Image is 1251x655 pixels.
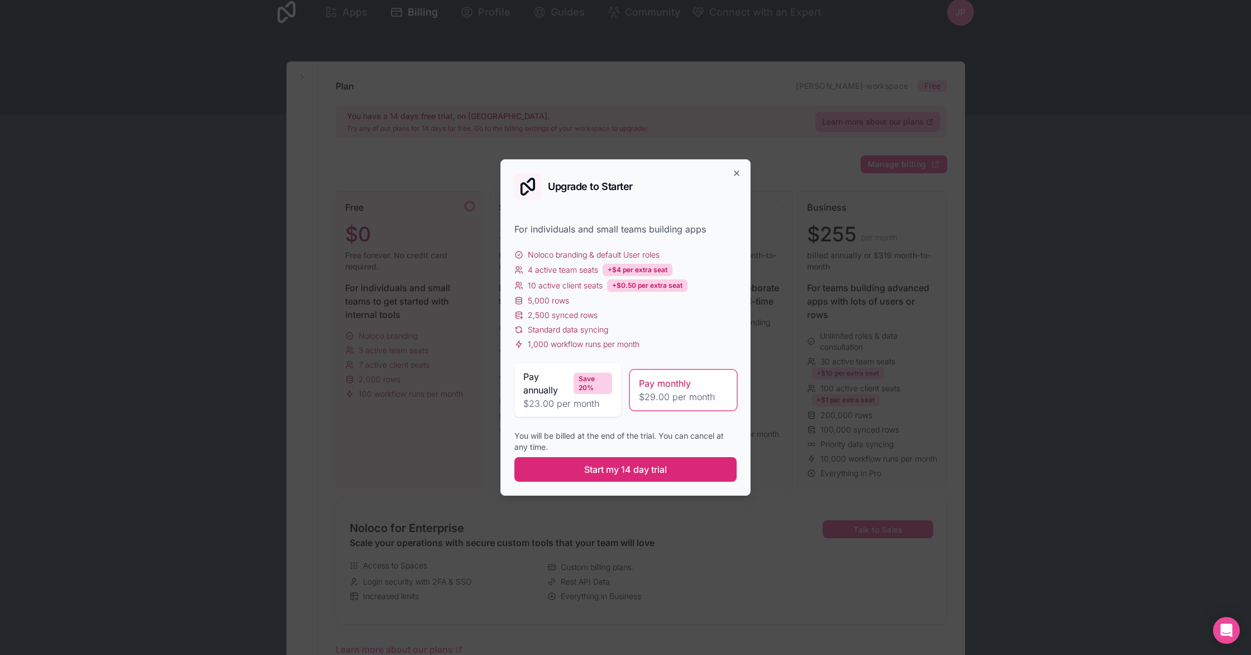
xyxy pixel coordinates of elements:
[607,279,687,292] div: +$0.50 per extra seat
[528,339,639,350] span: 1,000 workflow runs per month
[523,370,569,397] span: Pay annually
[528,280,603,291] span: 10 active client seats
[514,457,737,482] button: Start my 14 day trial
[528,310,598,321] span: 2,500 synced rows
[514,430,737,453] div: You will be billed at the end of the trial. You can cancel at any time.
[584,463,667,476] span: Start my 14 day trial
[548,182,633,192] h2: Upgrade to Starter
[528,249,660,260] span: Noloco branding & default User roles
[528,324,608,335] span: Standard data syncing
[603,264,672,276] div: +$4 per extra seat
[574,373,612,394] div: Save 20%
[639,377,691,390] span: Pay monthly
[514,222,737,236] div: For individuals and small teams building apps
[639,390,728,404] span: $29.00 per month
[523,397,612,410] span: $23.00 per month
[528,295,569,306] span: 5,000 rows
[528,264,598,276] span: 4 active team seats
